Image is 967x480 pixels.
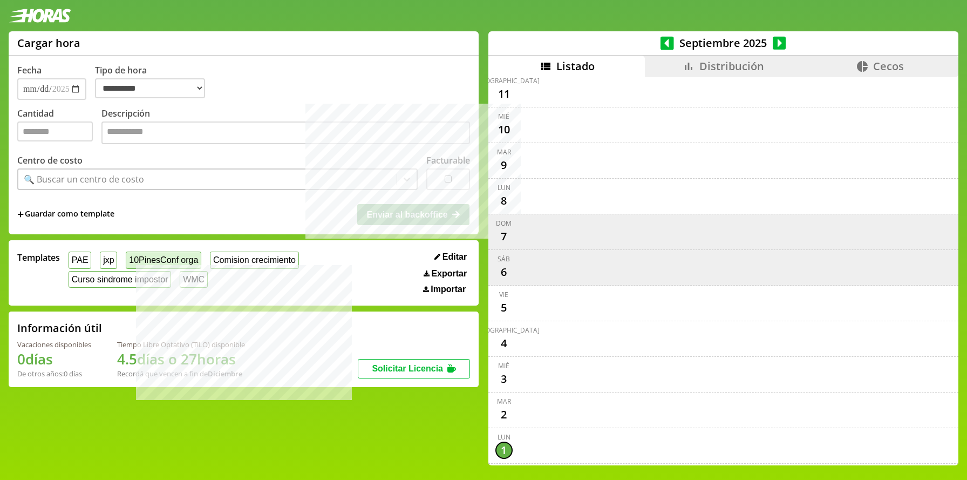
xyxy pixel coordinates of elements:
[495,228,513,245] div: 7
[17,369,91,378] div: De otros años: 0 días
[468,76,540,85] div: [DEMOGRAPHIC_DATA]
[495,85,513,103] div: 11
[208,369,242,378] b: Diciembre
[488,77,958,464] div: scrollable content
[101,121,470,144] textarea: Descripción
[117,369,245,378] div: Recordá que vencen a fin de
[9,9,71,23] img: logotipo
[426,154,470,166] label: Facturable
[498,183,510,192] div: lun
[17,208,114,220] span: +Guardar como template
[431,252,470,262] button: Editar
[674,36,773,50] span: Septiembre 2025
[17,64,42,76] label: Fecha
[495,406,513,423] div: 2
[117,340,245,349] div: Tiempo Libre Optativo (TiLO) disponible
[420,268,470,279] button: Exportar
[498,112,509,121] div: mié
[468,326,540,335] div: [DEMOGRAPHIC_DATA]
[496,219,512,228] div: dom
[556,59,595,73] span: Listado
[17,107,101,147] label: Cantidad
[699,59,764,73] span: Distribución
[17,321,102,335] h2: Información útil
[372,364,443,373] span: Solicitar Licencia
[17,36,80,50] h1: Cargar hora
[180,271,208,288] button: WMC
[495,442,513,459] div: 1
[95,64,214,100] label: Tipo de hora
[431,269,467,279] span: Exportar
[126,252,201,268] button: 10PinesConf orga
[69,252,91,268] button: PAE
[210,252,299,268] button: Comision crecimiento
[495,121,513,138] div: 10
[17,208,24,220] span: +
[100,252,117,268] button: jxp
[17,252,60,263] span: Templates
[497,397,511,406] div: mar
[17,121,93,141] input: Cantidad
[17,349,91,369] h1: 0 días
[873,59,904,73] span: Cecos
[69,271,171,288] button: Curso sindrome impostor
[17,154,83,166] label: Centro de costo
[498,432,510,442] div: lun
[497,147,511,157] div: mar
[499,290,508,299] div: vie
[117,349,245,369] h1: 4.5 días o 27 horas
[495,299,513,316] div: 5
[495,335,513,352] div: 4
[495,263,513,281] div: 6
[495,370,513,388] div: 3
[101,107,470,147] label: Descripción
[358,359,470,378] button: Solicitar Licencia
[24,173,144,185] div: 🔍 Buscar un centro de costo
[95,78,205,98] select: Tipo de hora
[498,254,510,263] div: sáb
[495,157,513,174] div: 9
[498,361,509,370] div: mié
[17,340,91,349] div: Vacaciones disponibles
[431,285,466,294] span: Importar
[442,252,467,262] span: Editar
[495,192,513,209] div: 8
